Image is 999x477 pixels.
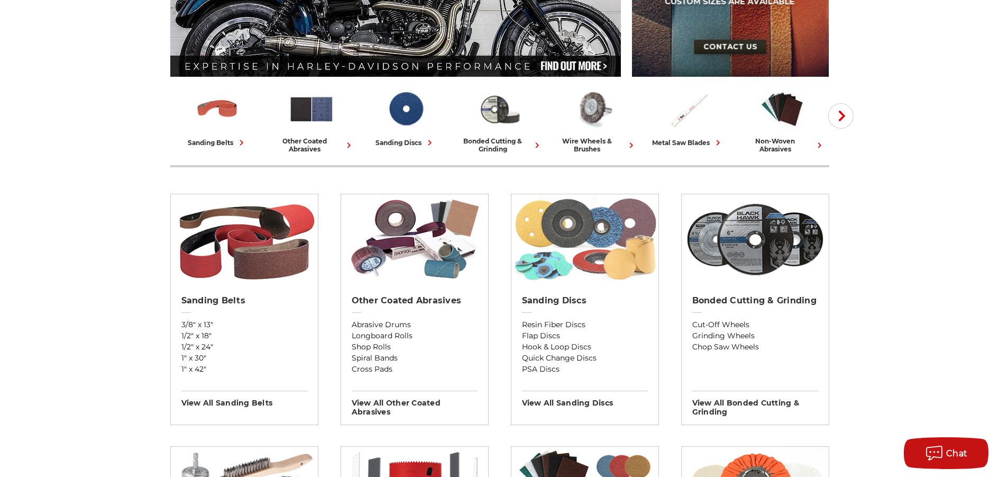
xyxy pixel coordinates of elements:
img: Metal Saw Blades [665,86,711,132]
a: Shop Rolls [352,341,478,353]
img: Bonded Cutting & Grinding [682,194,829,284]
a: bonded cutting & grinding [457,86,543,153]
img: Other Coated Abrasives [341,194,488,284]
a: 1" x 30" [181,353,307,364]
a: Cut-Off Wheels [692,319,818,330]
div: non-woven abrasives [739,137,825,153]
img: Sanding Discs [382,86,429,132]
button: Chat [904,437,988,469]
a: 1/2" x 24" [181,341,307,353]
div: bonded cutting & grinding [457,137,543,153]
span: Chat [946,448,968,458]
h3: View All sanding discs [522,391,648,408]
a: metal saw blades [645,86,731,148]
a: Spiral Bands [352,353,478,364]
img: Wire Wheels & Brushes [571,86,617,132]
img: Sanding Discs [511,194,658,284]
a: 1/2" x 18" [181,330,307,341]
a: Chop Saw Wheels [692,341,818,353]
a: Quick Change Discs [522,353,648,364]
div: sanding discs [375,137,435,148]
img: Bonded Cutting & Grinding [476,86,523,132]
a: Cross Pads [352,364,478,375]
h2: Sanding Discs [522,295,648,306]
a: sanding discs [363,86,448,148]
h3: View All bonded cutting & grinding [692,391,818,417]
a: Grinding Wheels [692,330,818,341]
h2: Other Coated Abrasives [352,295,478,306]
a: Resin Fiber Discs [522,319,648,330]
img: Non-woven Abrasives [759,86,805,132]
h2: Bonded Cutting & Grinding [692,295,818,306]
div: other coated abrasives [269,137,354,153]
a: 1" x 42" [181,364,307,375]
div: sanding belts [188,137,247,148]
div: wire wheels & brushes [551,137,637,153]
img: Sanding Belts [194,86,241,132]
a: Longboard Rolls [352,330,478,341]
a: other coated abrasives [269,86,354,153]
div: metal saw blades [652,137,723,148]
a: sanding belts [175,86,260,148]
a: wire wheels & brushes [551,86,637,153]
a: Hook & Loop Discs [522,341,648,353]
img: Sanding Belts [171,194,318,284]
a: 3/8" x 13" [181,319,307,330]
a: Abrasive Drums [352,319,478,330]
h3: View All other coated abrasives [352,391,478,417]
img: Other Coated Abrasives [288,86,335,132]
button: Next [828,103,854,129]
h2: Sanding Belts [181,295,307,306]
a: Flap Discs [522,330,648,341]
a: non-woven abrasives [739,86,825,153]
h3: View All sanding belts [181,391,307,408]
a: PSA Discs [522,364,648,375]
